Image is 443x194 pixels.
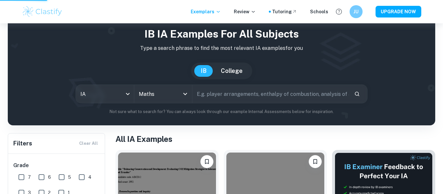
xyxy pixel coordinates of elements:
h1: IB IA examples for all subjects [13,26,430,42]
h6: JU [353,8,360,15]
button: Search [352,88,363,99]
button: IB [194,65,213,77]
button: Bookmark [200,155,213,168]
a: Tutoring [272,8,297,15]
span: 6 [48,174,51,181]
a: Schools [310,8,328,15]
span: 4 [88,174,91,181]
p: Exemplars [191,8,221,15]
button: College [214,65,249,77]
h6: Grade [13,162,100,169]
button: Help and Feedback [333,6,344,17]
h6: Filters [13,139,32,148]
div: IA [76,85,134,103]
button: UPGRADE NOW [376,6,421,17]
h1: All IA Examples [115,133,435,145]
span: 7 [28,174,31,181]
img: Clastify logo [22,5,63,18]
button: JU [350,5,363,18]
button: Bookmark [309,155,322,168]
span: 5 [68,174,71,181]
p: Not sure what to search for? You can always look through our example Internal Assessments below f... [13,108,430,115]
input: E.g. player arrangements, enthalpy of combustion, analysis of a big city... [192,85,349,103]
p: Type a search phrase to find the most relevant IA examples for you [13,44,430,52]
button: Open [181,89,190,98]
p: Review [234,8,256,15]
